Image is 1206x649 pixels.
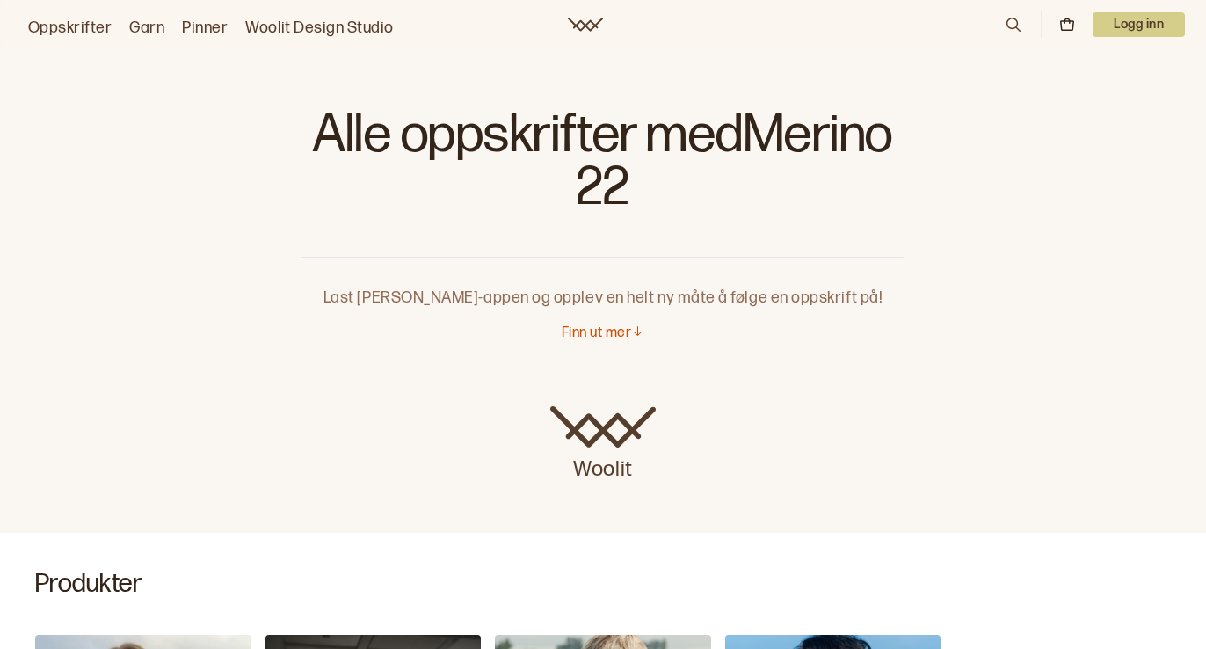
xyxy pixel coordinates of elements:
a: Woolit [568,18,603,32]
p: Woolit [550,448,656,484]
button: Finn ut mer [562,324,644,343]
button: User dropdown [1093,12,1185,37]
img: Woolit [550,406,656,448]
h1: Alle oppskrifter med Merino 22 [301,106,904,229]
a: Woolit [550,406,656,484]
a: Pinner [182,16,228,40]
a: Woolit Design Studio [245,16,394,40]
a: Oppskrifter [28,16,112,40]
p: Finn ut mer [562,324,631,343]
a: Garn [129,16,164,40]
p: Last [PERSON_NAME]-appen og opplev en helt ny måte å følge en oppskrift på! [301,258,904,310]
p: Logg inn [1093,12,1185,37]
